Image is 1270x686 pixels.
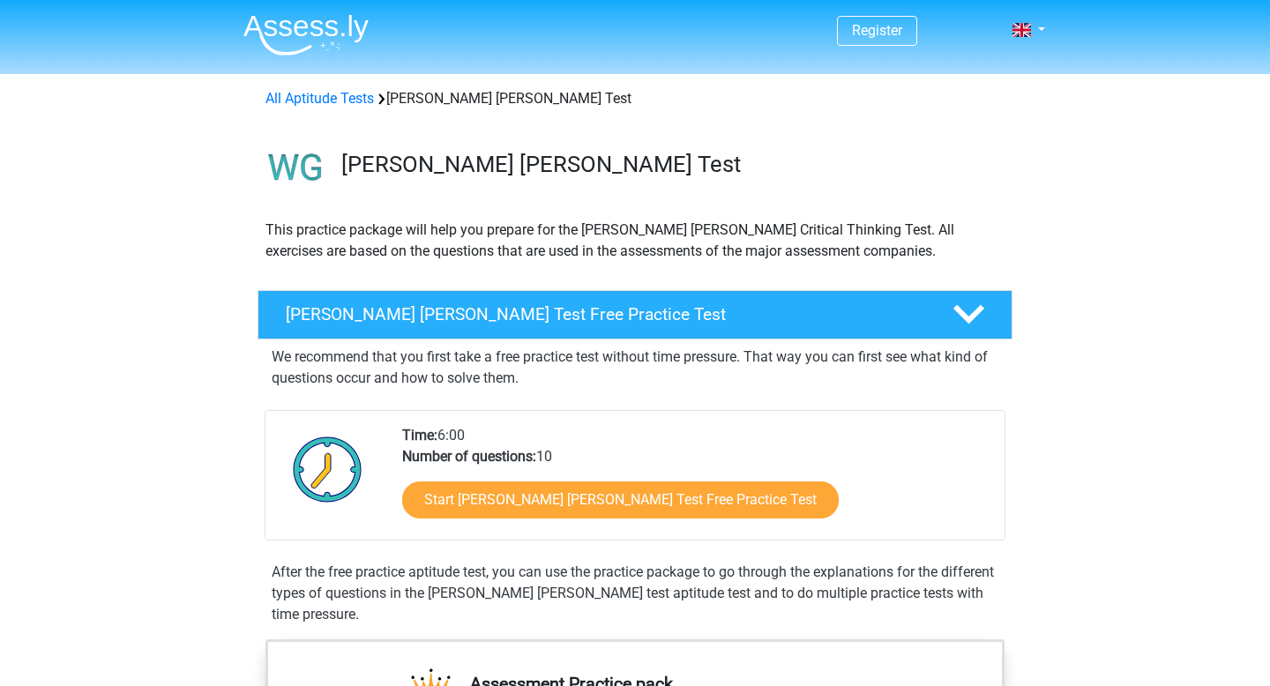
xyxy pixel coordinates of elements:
b: Time: [402,427,437,444]
img: Clock [283,425,372,513]
a: Register [852,22,902,39]
img: Assessly [243,14,369,56]
div: [PERSON_NAME] [PERSON_NAME] Test [258,88,1012,109]
h4: [PERSON_NAME] [PERSON_NAME] Test Free Practice Test [286,304,924,324]
p: We recommend that you first take a free practice test without time pressure. That way you can fir... [272,347,998,389]
img: watson glaser test [258,130,333,205]
a: Start [PERSON_NAME] [PERSON_NAME] Test Free Practice Test [402,481,839,518]
a: [PERSON_NAME] [PERSON_NAME] Test Free Practice Test [250,290,1020,339]
a: All Aptitude Tests [265,90,374,107]
p: This practice package will help you prepare for the [PERSON_NAME] [PERSON_NAME] Critical Thinking... [265,220,1005,262]
div: After the free practice aptitude test, you can use the practice package to go through the explana... [265,562,1005,625]
div: 6:00 10 [389,425,1004,540]
b: Number of questions: [402,448,536,465]
h3: [PERSON_NAME] [PERSON_NAME] Test [341,151,998,178]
